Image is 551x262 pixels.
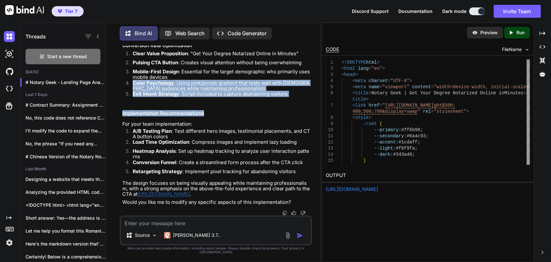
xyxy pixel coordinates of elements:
[390,78,409,83] span: "UTF-8"
[65,8,77,15] span: Tier 7
[417,109,420,114] span: "
[20,166,106,172] h2: Last Month
[472,30,478,36] img: preview
[128,80,311,91] li: : Using pink/purple gradient that tests well with [DEMOGRAPHIC_DATA] audiences while maintaining ...
[412,152,414,157] span: ;
[382,66,385,71] span: >
[415,146,417,151] span: ;
[52,6,84,16] button: premiumTier 7
[385,103,434,108] span: [URL][DOMAIN_NAME]
[26,228,106,234] p: Let me help you format this Romanian...
[326,158,333,164] div: 15
[128,69,311,80] li: : Essential for the target demographic who primarily uses mobile devices
[173,232,220,238] p: [PERSON_NAME] 3.7..
[26,202,106,208] p: <!DOCTYPE html> <html lang="en"> <head> <meta charset="UTF-8">...
[26,33,46,40] h1: Threads
[374,146,396,151] span: --light:
[442,8,466,15] span: Dark mode
[138,191,190,197] a: [URL][DOMAIN_NAME]
[133,128,172,134] strong: A/B Testing Plan
[326,164,333,170] div: 16
[122,43,311,48] h3: Conversion Rate Optimization
[369,66,371,71] span: =
[382,84,409,89] span: "viewport"
[297,232,303,239] img: icon
[494,5,541,18] button: Invite Team
[352,78,355,83] span: <
[26,79,106,86] p: # Notary Geek - Landing Page Analysis & ...
[326,152,333,158] div: 14
[152,233,157,238] img: Pick Models
[4,83,15,94] img: cloudideIcon
[352,9,389,14] button: Discord Support
[398,9,433,14] button: Documentation
[26,128,106,134] p: I'll modify the code to expand the...
[342,60,366,65] span: <!DOCTYPE
[26,215,106,221] p: Short answer: Yes—the address is essentially correct...
[128,148,311,160] li: : Set up heatmap tracking to analyze user interaction patterns
[363,121,377,126] span: :root
[352,103,355,108] span: <
[300,210,305,215] img: dislike
[4,66,15,77] img: githubDark
[382,103,385,108] span: "
[26,176,106,183] p: Designing a website that meets the outlined...
[58,9,62,13] img: premium
[342,72,344,77] span: <
[352,8,389,14] span: Discord Support
[133,59,178,66] strong: Pulsing CTA Button
[379,84,382,89] span: =
[135,30,152,36] p: Bind AI
[20,69,106,75] h2: [DATE]
[128,139,311,148] li: : Compress images and implement lazy loading
[26,115,106,121] p: No, this code does not reference Chrome...
[358,66,369,71] span: lang
[326,90,333,96] div: 6
[398,8,433,14] span: Documentation
[26,153,106,160] p: # Chinese Version of the Notary Notice...
[417,140,420,145] span: ;
[133,91,179,97] strong: Exit Intent Strategy
[128,91,311,100] li: : Script included to capture abandoning visitors
[412,84,431,89] span: content
[369,78,388,83] span: charset
[434,103,455,108] span: ght@300;
[355,72,358,77] span: >
[401,127,420,132] span: #ff6b98
[366,60,377,65] span: html
[342,66,344,71] span: <
[133,80,174,86] strong: Color Psychology
[133,168,182,174] strong: Retargeting Strategy
[128,51,311,60] li: : "Get Your Degree Notarized Online in Minutes"
[502,46,522,53] span: FileName
[133,159,176,165] strong: Conversion Funnel
[326,121,333,127] div: 9
[322,169,534,182] h2: OUTPUT
[371,66,382,71] span: "en"
[369,84,380,89] span: name
[374,152,393,157] span: --dark:
[26,189,106,195] p: Analyzing the provided HTML code from a...
[284,232,291,239] img: attachment
[326,139,333,145] div: 12
[355,115,369,120] span: style
[344,66,355,71] span: html
[326,133,333,139] div: 11
[352,115,355,120] span: <
[352,90,355,96] span: <
[282,210,287,215] img: copy
[352,97,366,102] span: title
[369,115,371,120] span: >
[326,47,339,52] div: CODE
[374,133,407,139] span: --secondary:
[128,169,311,178] li: : Implement pixel tracking for abandoning visitors
[4,237,15,248] img: settings
[431,109,434,114] span: =
[466,109,469,114] span: >
[326,127,333,133] div: 10
[122,199,311,205] p: Would you like me to modify any specific aspects of this implementation?
[47,53,87,60] span: Start a new thread
[434,109,466,114] span: "stylesheet"
[133,139,189,145] strong: Load Time Optimization
[5,5,44,15] img: Bind AI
